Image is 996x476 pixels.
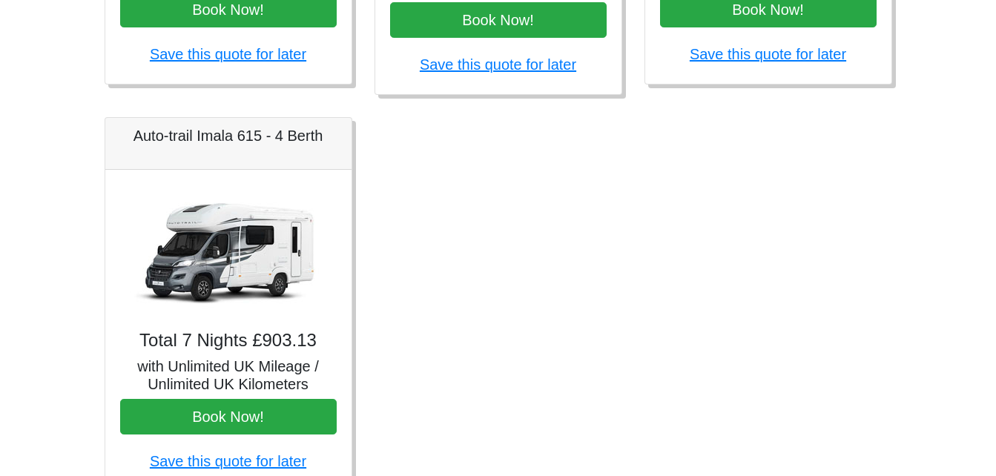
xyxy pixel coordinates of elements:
[690,46,846,62] a: Save this quote for later
[120,357,337,393] h5: with Unlimited UK Mileage / Unlimited UK Kilometers
[390,2,607,38] button: Book Now!
[125,185,332,318] img: Auto-trail Imala 615 - 4 Berth
[120,399,337,434] button: Book Now!
[150,46,306,62] a: Save this quote for later
[150,453,306,469] a: Save this quote for later
[120,127,337,145] h5: Auto-trail Imala 615 - 4 Berth
[120,330,337,351] h4: Total 7 Nights £903.13
[420,56,576,73] a: Save this quote for later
